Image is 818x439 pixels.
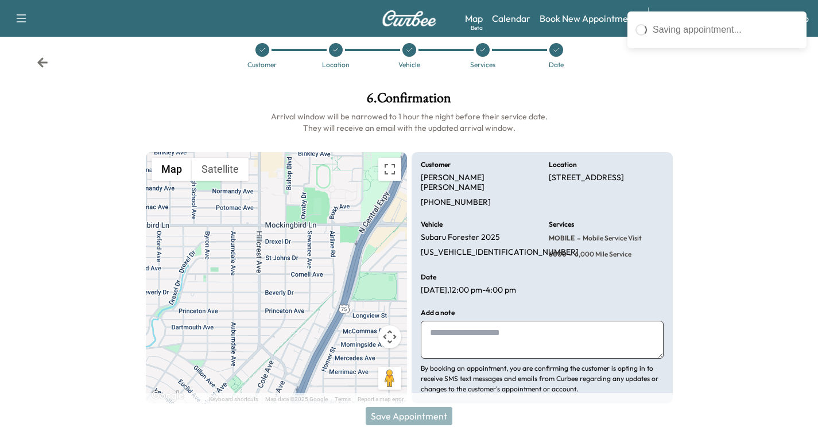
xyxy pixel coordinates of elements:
span: MOBILE [549,234,575,243]
a: Book New Appointment [540,11,637,25]
h6: Date [421,274,436,281]
div: Date [549,61,564,68]
span: 6000 [549,250,567,259]
h1: 6 . Confirmation [146,91,673,111]
div: Saving appointment... [653,23,798,37]
button: Show satellite imagery [192,158,249,181]
a: MapBeta [465,11,483,25]
p: [PHONE_NUMBER] [421,197,491,208]
span: - [575,232,580,244]
div: Customer [247,61,277,68]
h6: Arrival window will be narrowed to 1 hour the night before their service date. They will receive ... [146,111,673,134]
div: Services [470,61,495,68]
span: Mobile Service Visit [580,234,642,243]
button: Toggle fullscreen view [378,158,401,181]
p: By booking an appointment, you are confirming the customer is opting in to receive SMS text messa... [421,363,664,394]
h6: Customer [421,161,451,168]
div: Vehicle [398,61,420,68]
button: Show street map [152,158,192,181]
span: 6,000 mile Service [572,250,631,259]
a: Calendar [492,11,530,25]
p: [US_VEHICLE_IDENTIFICATION_NUMBER] [421,247,579,258]
p: Subaru Forester 2025 [421,232,500,243]
img: Google [149,389,187,403]
button: Drag Pegman onto the map to open Street View [378,367,401,390]
p: [STREET_ADDRESS] [549,173,624,183]
p: [PERSON_NAME] [PERSON_NAME] [421,173,536,193]
div: Location [322,61,350,68]
h6: Services [549,221,574,228]
img: Curbee Logo [382,10,437,26]
h6: Location [549,161,577,168]
a: Open this area in Google Maps (opens a new window) [149,389,187,403]
button: Map camera controls [378,325,401,348]
div: Back [37,57,48,68]
h6: Vehicle [421,221,443,228]
div: Beta [471,24,483,32]
p: [DATE] , 12:00 pm - 4:00 pm [421,285,516,296]
span: - [567,248,572,260]
h6: Add a note [421,309,455,316]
